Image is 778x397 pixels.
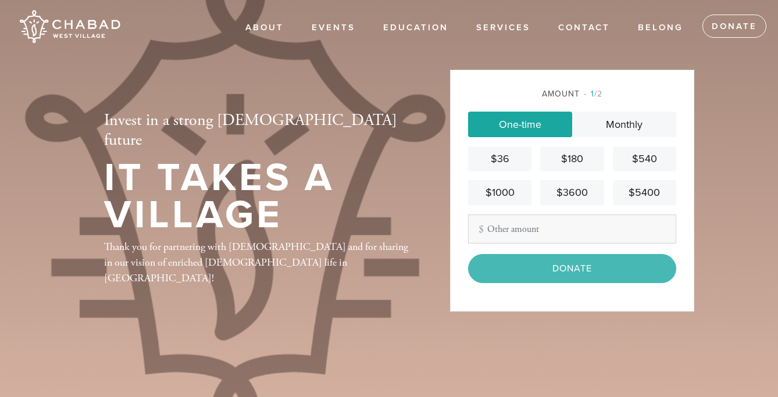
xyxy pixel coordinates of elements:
[545,151,599,167] div: $180
[613,180,676,205] a: $5400
[618,151,672,167] div: $540
[303,17,364,39] a: Events
[104,159,412,234] h1: It Takes a Village
[467,17,539,39] a: Services
[468,88,676,100] div: Amount
[473,151,527,167] div: $36
[237,17,292,39] a: About
[540,146,604,171] a: $180
[540,180,604,205] a: $3600
[468,214,676,244] input: Other amount
[572,112,676,137] a: Monthly
[702,15,766,38] a: Donate
[591,89,594,99] span: 1
[468,112,572,137] a: One-time
[618,185,672,201] div: $5400
[17,6,122,48] img: Chabad%20West%20Village.png
[468,180,531,205] a: $1000
[473,185,527,201] div: $1000
[104,239,412,286] div: Thank you for partnering with [DEMOGRAPHIC_DATA] and for sharing in our vision of enriched [DEMOG...
[549,17,619,39] a: Contact
[613,146,676,171] a: $540
[374,17,457,39] a: EDUCATION
[468,146,531,171] a: $36
[545,185,599,201] div: $3600
[584,89,602,99] span: /2
[629,17,692,39] a: Belong
[104,111,412,150] h2: Invest in a strong [DEMOGRAPHIC_DATA] future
